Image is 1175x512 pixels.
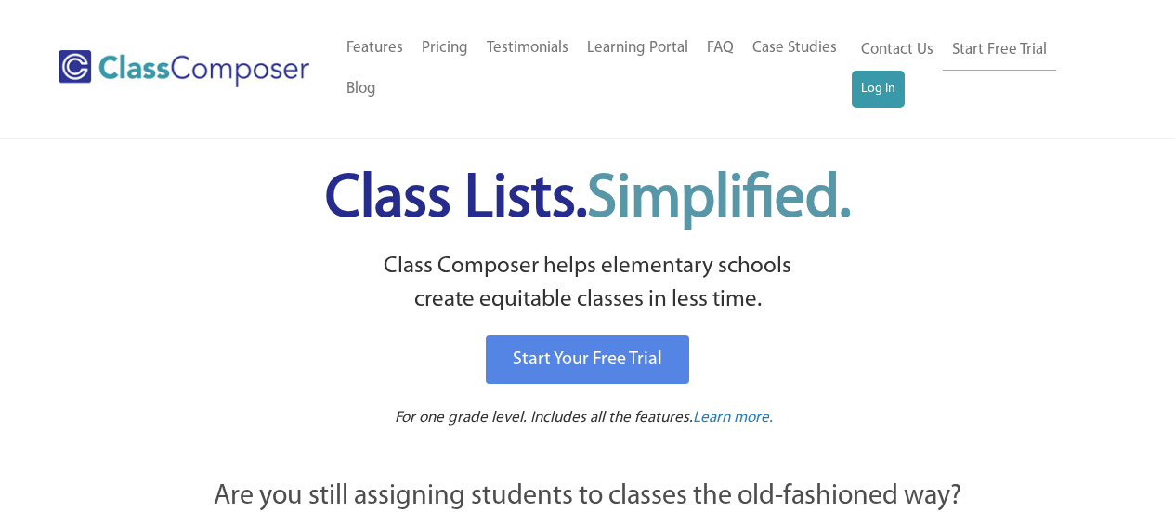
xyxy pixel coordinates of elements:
[337,28,852,110] nav: Header Menu
[477,28,578,69] a: Testimonials
[693,410,773,426] span: Learn more.
[587,170,851,230] span: Simplified.
[412,28,477,69] a: Pricing
[59,50,309,87] img: Class Composer
[852,30,943,71] a: Contact Us
[513,350,662,369] span: Start Your Free Trial
[111,250,1064,318] p: Class Composer helps elementary schools create equitable classes in less time.
[337,69,385,110] a: Blog
[325,170,851,230] span: Class Lists.
[693,407,773,430] a: Learn more.
[337,28,412,69] a: Features
[852,30,1103,108] nav: Header Menu
[486,335,689,384] a: Start Your Free Trial
[943,30,1056,72] a: Start Free Trial
[578,28,698,69] a: Learning Portal
[698,28,743,69] a: FAQ
[852,71,905,108] a: Log In
[743,28,846,69] a: Case Studies
[395,410,693,426] span: For one grade level. Includes all the features.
